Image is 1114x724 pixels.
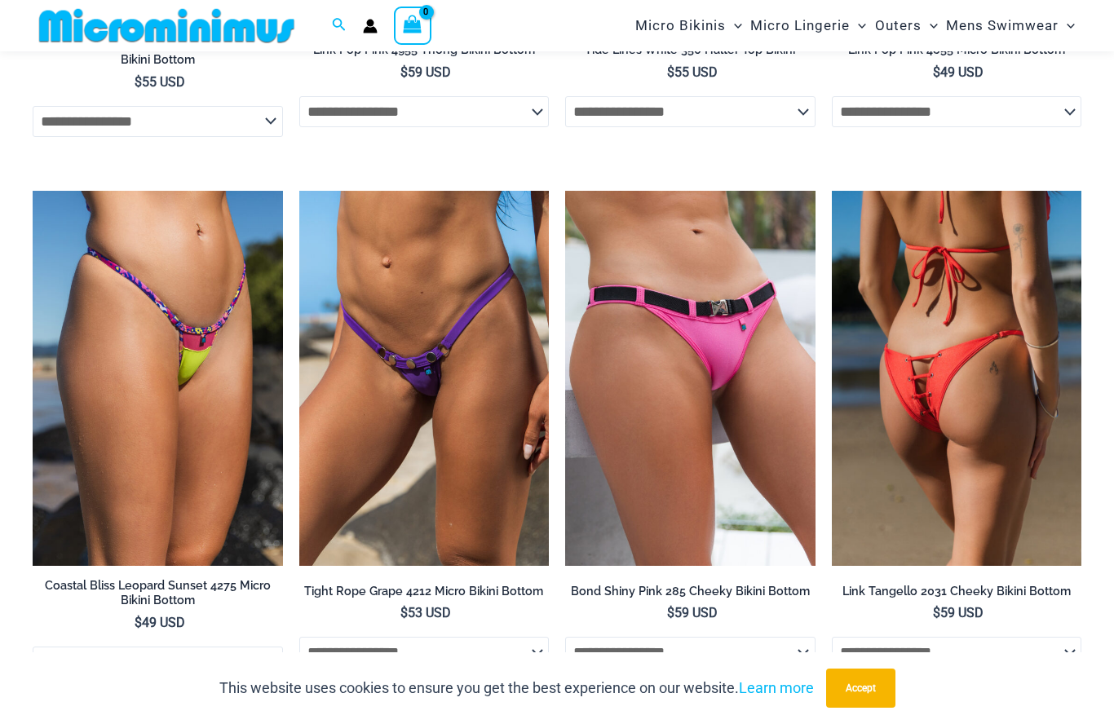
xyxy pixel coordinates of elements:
[933,605,984,620] bdi: 59 USD
[299,191,550,566] a: Tight Rope Grape 4212 Micro Bottom 01Tight Rope Grape 4212 Micro Bottom 02Tight Rope Grape 4212 M...
[332,15,347,36] a: Search icon link
[933,64,984,80] bdi: 49 USD
[629,2,1081,49] nav: Site Navigation
[750,5,850,46] span: Micro Lingerie
[33,191,283,566] a: Coastal Bliss Leopard Sunset 4275 Micro Bikini 01Coastal Bliss Leopard Sunset 4275 Micro Bikini 0...
[400,64,408,80] span: $
[135,74,185,90] bdi: 55 USD
[635,5,726,46] span: Micro Bikinis
[826,669,895,708] button: Accept
[400,64,451,80] bdi: 59 USD
[922,5,938,46] span: Menu Toggle
[33,191,283,566] img: Coastal Bliss Leopard Sunset 4275 Micro Bikini 01
[135,615,142,630] span: $
[1059,5,1075,46] span: Menu Toggle
[850,5,866,46] span: Menu Toggle
[299,584,550,605] a: Tight Rope Grape 4212 Micro Bikini Bottom
[299,584,550,599] h2: Tight Rope Grape 4212 Micro Bikini Bottom
[33,37,283,67] h2: Coastal Bliss Leopard Sunset 4371 Thong Bikini Bottom
[135,74,142,90] span: $
[667,605,718,620] bdi: 59 USD
[565,584,816,605] a: Bond Shiny Pink 285 Cheeky Bikini Bottom
[667,64,718,80] bdi: 55 USD
[400,605,451,620] bdi: 53 USD
[726,5,742,46] span: Menu Toggle
[739,679,814,696] a: Learn more
[33,578,283,608] h2: Coastal Bliss Leopard Sunset 4275 Micro Bikini Bottom
[33,578,283,615] a: Coastal Bliss Leopard Sunset 4275 Micro Bikini Bottom
[942,5,1079,46] a: Mens SwimwearMenu ToggleMenu Toggle
[933,64,940,80] span: $
[832,42,1082,64] a: Link Pop Pink 4855 Micro Bikini Bottom
[871,5,942,46] a: OutersMenu ToggleMenu Toggle
[33,7,301,44] img: MM SHOP LOGO FLAT
[400,605,408,620] span: $
[33,37,283,73] a: Coastal Bliss Leopard Sunset 4371 Thong Bikini Bottom
[565,42,816,64] a: Tide Lines White 350 Halter Top Bikini
[565,191,816,566] a: Bond Shiny Pink 285 Cheeky 02v22Bond Shiny Pink 285 Cheeky 031Bond Shiny Pink 285 Cheeky 031
[299,42,550,64] a: Link Pop Pink 4955 Thong Bikini Bottom
[565,584,816,599] h2: Bond Shiny Pink 285 Cheeky Bikini Bottom
[565,191,816,566] img: Bond Shiny Pink 285 Cheeky 02v22
[363,19,378,33] a: Account icon link
[394,7,431,44] a: View Shopping Cart, empty
[667,605,674,620] span: $
[135,615,185,630] bdi: 49 USD
[875,5,922,46] span: Outers
[946,5,1059,46] span: Mens Swimwear
[219,676,814,700] p: This website uses cookies to ensure you get the best experience on our website.
[667,64,674,80] span: $
[746,5,870,46] a: Micro LingerieMenu ToggleMenu Toggle
[832,584,1082,605] a: Link Tangello 2031 Cheeky Bikini Bottom
[832,191,1082,566] img: Link Tangello 2031 Cheeky 02
[299,191,550,566] img: Tight Rope Grape 4212 Micro Bottom 01
[933,605,940,620] span: $
[832,191,1082,566] a: Link Tangello 2031 Cheeky 01Link Tangello 2031 Cheeky 02Link Tangello 2031 Cheeky 02
[631,5,746,46] a: Micro BikinisMenu ToggleMenu Toggle
[832,584,1082,599] h2: Link Tangello 2031 Cheeky Bikini Bottom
